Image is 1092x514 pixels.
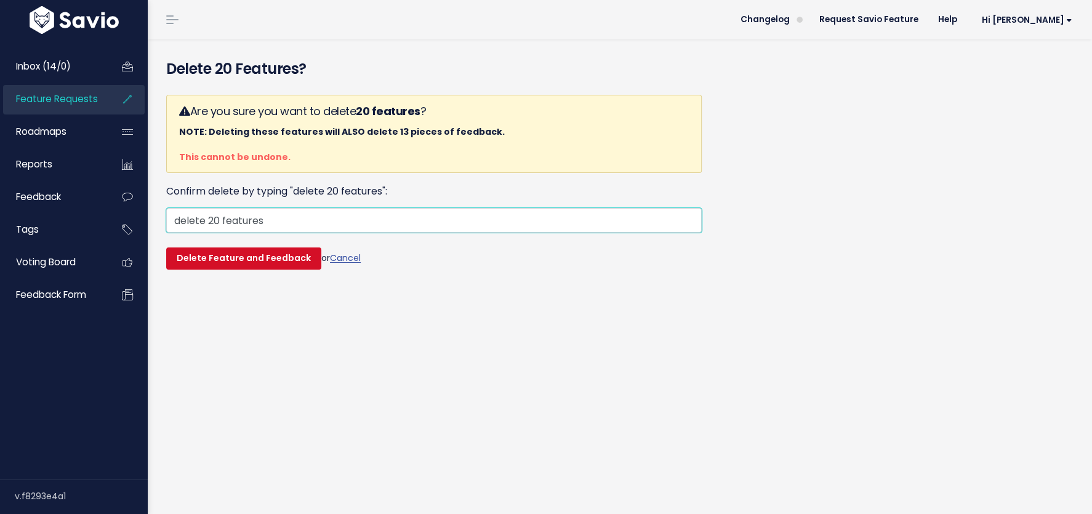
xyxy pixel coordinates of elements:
[166,183,387,201] label: Confirm delete by typing "delete 20 features":
[16,255,76,268] span: Voting Board
[26,6,122,34] img: logo-white.9d6f32f41409.svg
[741,15,790,24] span: Changelog
[3,281,102,309] a: Feedback form
[16,125,66,138] span: Roadmaps
[809,10,928,29] a: Request Savio Feature
[179,150,689,165] p: This cannot be undone.
[166,247,321,270] input: Delete Feature and Feedback
[16,92,98,105] span: Feature Requests
[3,150,102,179] a: Reports
[16,190,61,203] span: Feedback
[179,103,689,119] h3: Are you sure you want to delete ?
[3,248,102,276] a: Voting Board
[15,480,148,512] div: v.f8293e4a1
[3,85,102,113] a: Feature Requests
[16,288,86,301] span: Feedback form
[179,126,505,138] b: NOTE: Deleting these features will ALSO delete 13 pieces of feedback.
[16,60,71,73] span: Inbox (14/0)
[3,183,102,211] a: Feedback
[3,215,102,244] a: Tags
[330,252,361,264] a: Cancel
[928,10,967,29] a: Help
[16,223,39,236] span: Tags
[982,15,1072,25] span: Hi [PERSON_NAME]
[3,52,102,81] a: Inbox (14/0)
[166,95,702,270] form: or
[3,118,102,146] a: Roadmaps
[166,208,702,233] input: Type to confirm
[166,58,1074,80] h4: Delete 20 Features?
[16,158,52,171] span: Reports
[356,103,420,119] strong: 20 features
[967,10,1082,30] a: Hi [PERSON_NAME]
